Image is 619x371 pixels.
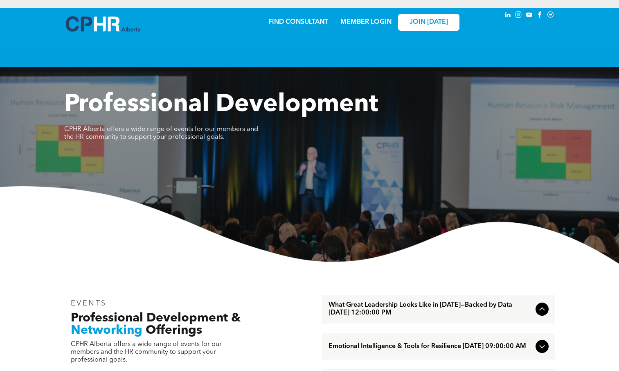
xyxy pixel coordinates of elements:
[525,10,534,21] a: youtube
[66,16,140,32] img: A blue and white logo for cp alberta
[410,18,448,26] span: JOIN [DATE]
[64,93,378,117] span: Professional Development
[71,324,142,337] span: Networking
[546,10,555,21] a: Social network
[536,10,545,21] a: facebook
[64,126,258,140] span: CPHR Alberta offers a wide range of events for our members and the HR community to support your p...
[514,10,523,21] a: instagram
[71,300,107,307] span: EVENTS
[504,10,513,21] a: linkedin
[268,19,328,25] a: FIND CONSULTANT
[71,312,241,324] span: Professional Development &
[329,301,532,317] span: What Great Leadership Looks Like in [DATE]—Backed by Data [DATE] 12:00:00 PM
[340,19,392,25] a: MEMBER LOGIN
[146,324,202,337] span: Offerings
[398,14,459,31] a: JOIN [DATE]
[71,341,222,363] span: CPHR Alberta offers a wide range of events for our members and the HR community to support your p...
[329,343,532,351] span: Emotional Intelligence & Tools for Resilience [DATE] 09:00:00 AM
